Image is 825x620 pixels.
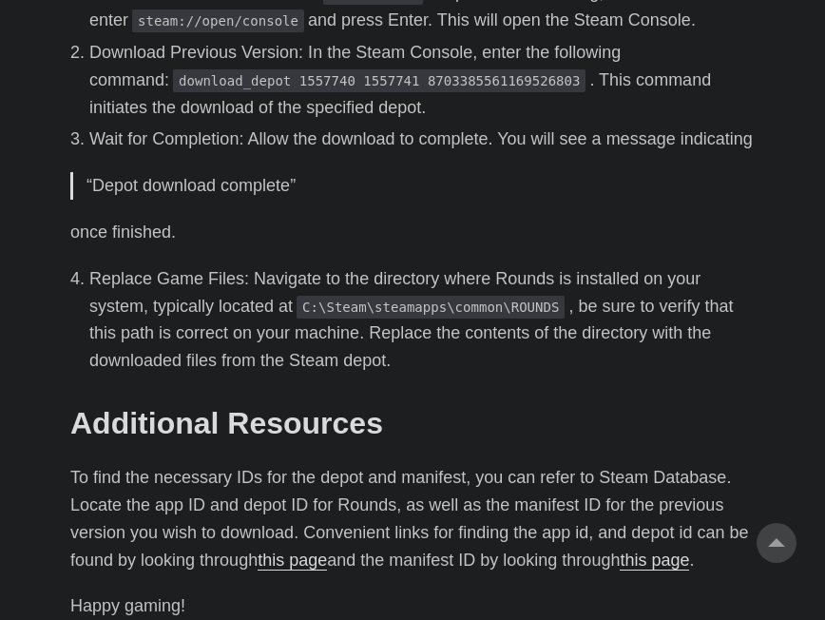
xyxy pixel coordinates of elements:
a: this page [620,551,689,570]
code: steam://open/console [132,10,304,32]
p: Happy gaming! [70,592,755,620]
p: once finished. [70,219,755,246]
p: To find the necessary IDs for the depot and manifest, you can refer to Steam Database. Locate the... [70,464,755,573]
h2: Additional Resources [70,405,755,441]
li: Wait for Completion: Allow the download to complete. You will see a message indicating [89,126,755,153]
a: go to top [757,523,796,563]
p: “Depot download complete” [86,172,741,200]
code: download_depot 1557740 1557741 8703385561169526803 [173,69,585,92]
li: Download Previous Version: In the Steam Console, enter the following command: . This command init... [89,39,755,121]
li: Replace Game Files: Navigate to the directory where Rounds is installed on your system, typically... [89,265,755,375]
code: C:\Steam\steamapps\common\ROUNDS [297,296,565,319]
a: this page [258,551,327,570]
